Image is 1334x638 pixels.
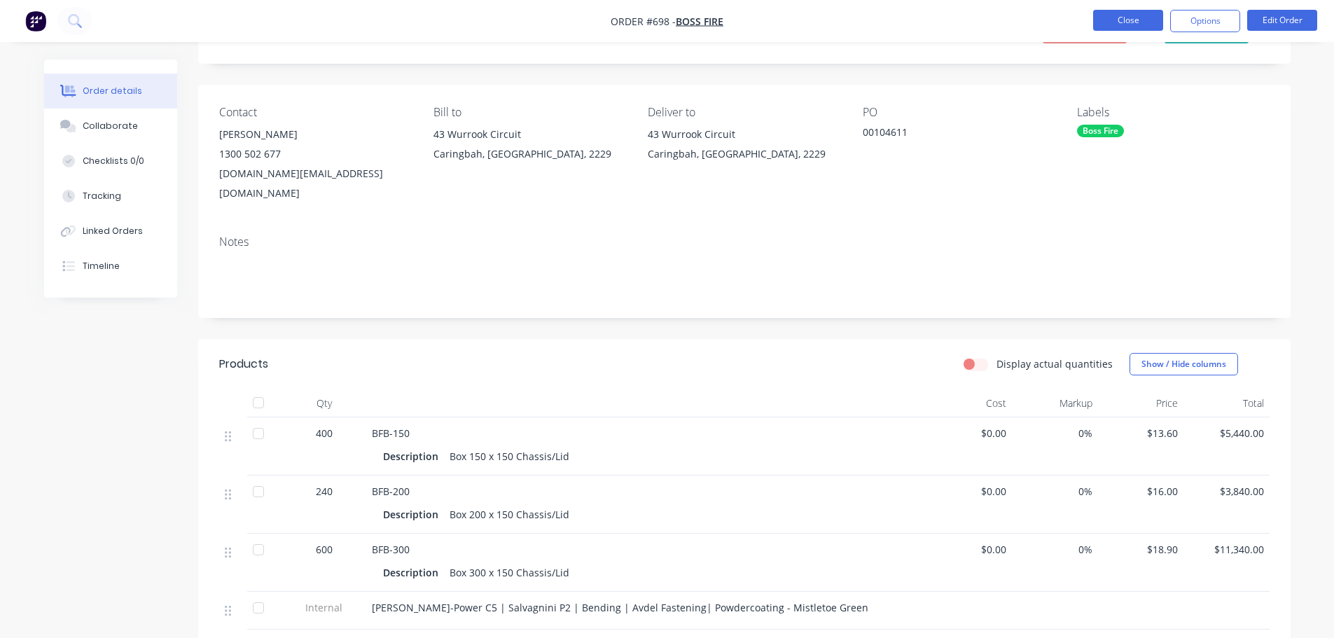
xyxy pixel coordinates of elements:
[372,427,410,440] span: BFB-150
[316,484,333,499] span: 240
[1183,389,1270,417] div: Total
[383,562,444,583] div: Description
[932,542,1007,557] span: $0.00
[1104,542,1179,557] span: $18.90
[219,144,411,164] div: 1300 502 677
[444,504,575,525] div: Box 200 x 150 Chassis/Lid
[1247,10,1317,31] button: Edit Order
[288,600,361,615] span: Internal
[1017,542,1092,557] span: 0%
[1104,484,1179,499] span: $16.00
[433,144,625,164] div: Caringbah, [GEOGRAPHIC_DATA], 2229
[926,389,1013,417] div: Cost
[1093,10,1163,31] button: Close
[44,74,177,109] button: Order details
[1012,389,1098,417] div: Markup
[44,144,177,179] button: Checklists 0/0
[372,601,868,614] span: [PERSON_NAME]-Power C5 | Salvagnini P2 | Bending | Avdel Fastening| Powdercoating - Mistletoe Green
[433,125,625,169] div: 43 Wurrook CircuitCaringbah, [GEOGRAPHIC_DATA], 2229
[863,125,1038,144] div: 00104611
[433,106,625,119] div: Bill to
[25,11,46,32] img: Factory
[83,85,142,97] div: Order details
[863,106,1055,119] div: PO
[648,125,840,169] div: 43 Wurrook CircuitCaringbah, [GEOGRAPHIC_DATA], 2229
[932,426,1007,441] span: $0.00
[282,389,366,417] div: Qty
[1189,542,1264,557] span: $11,340.00
[372,543,410,556] span: BFB-300
[83,155,144,167] div: Checklists 0/0
[83,120,138,132] div: Collaborate
[316,542,333,557] span: 600
[1077,125,1124,137] div: Boss Fire
[83,260,120,272] div: Timeline
[219,235,1270,249] div: Notes
[433,125,625,144] div: 43 Wurrook Circuit
[996,356,1113,371] label: Display actual quantities
[611,15,676,28] span: Order #698 -
[44,109,177,144] button: Collaborate
[219,125,411,203] div: [PERSON_NAME]1300 502 677[DOMAIN_NAME][EMAIL_ADDRESS][DOMAIN_NAME]
[1130,353,1238,375] button: Show / Hide columns
[932,484,1007,499] span: $0.00
[648,106,840,119] div: Deliver to
[219,106,411,119] div: Contact
[219,356,268,373] div: Products
[83,225,143,237] div: Linked Orders
[219,125,411,144] div: [PERSON_NAME]
[1189,484,1264,499] span: $3,840.00
[1189,426,1264,441] span: $5,440.00
[1017,426,1092,441] span: 0%
[44,214,177,249] button: Linked Orders
[83,190,121,202] div: Tracking
[219,164,411,203] div: [DOMAIN_NAME][EMAIL_ADDRESS][DOMAIN_NAME]
[648,144,840,164] div: Caringbah, [GEOGRAPHIC_DATA], 2229
[44,179,177,214] button: Tracking
[1104,426,1179,441] span: $13.60
[44,249,177,284] button: Timeline
[444,446,575,466] div: Box 150 x 150 Chassis/Lid
[1077,106,1269,119] div: Labels
[1170,10,1240,32] button: Options
[444,562,575,583] div: Box 300 x 150 Chassis/Lid
[676,15,723,28] a: Boss Fire
[383,504,444,525] div: Description
[648,125,840,144] div: 43 Wurrook Circuit
[1017,484,1092,499] span: 0%
[316,426,333,441] span: 400
[383,446,444,466] div: Description
[1098,389,1184,417] div: Price
[372,485,410,498] span: BFB-200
